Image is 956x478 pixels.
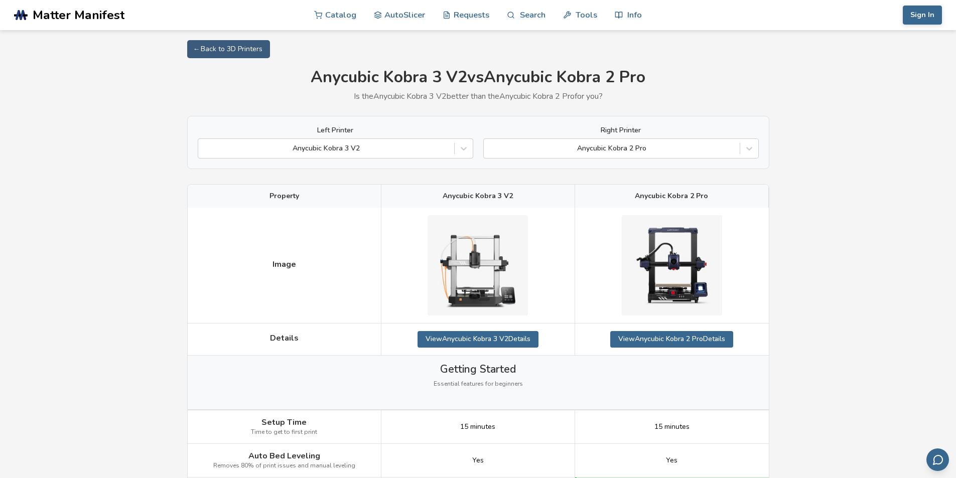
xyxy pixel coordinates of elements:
[203,144,205,152] input: Anycubic Kobra 3 V2
[622,215,722,315] img: Anycubic Kobra 2 Pro
[198,126,473,134] label: Left Printer
[926,448,949,471] button: Send feedback via email
[418,331,538,347] a: ViewAnycubic Kobra 3 V2Details
[187,92,769,101] p: Is the Anycubic Kobra 3 V2 better than the Anycubic Kobra 2 Pro for you?
[269,192,299,200] span: Property
[213,462,355,469] span: Removes 80% of print issues and manual leveling
[272,260,296,269] span: Image
[635,192,708,200] span: Anycubic Kobra 2 Pro
[428,215,528,315] img: Anycubic Kobra 3 V2
[472,456,484,464] span: Yes
[261,418,307,427] span: Setup Time
[187,40,270,58] a: ← Back to 3D Printers
[666,456,677,464] span: Yes
[440,363,516,375] span: Getting Started
[187,68,769,87] h1: Anycubic Kobra 3 V2 vs Anycubic Kobra 2 Pro
[443,192,513,200] span: Anycubic Kobra 3 V2
[903,6,942,25] button: Sign In
[251,429,317,436] span: Time to get to first print
[489,144,491,152] input: Anycubic Kobra 2 Pro
[460,423,495,431] span: 15 minutes
[434,381,523,388] span: Essential features for beginners
[654,423,690,431] span: 15 minutes
[270,334,299,343] span: Details
[33,8,124,22] span: Matter Manifest
[610,331,733,347] a: ViewAnycubic Kobra 2 ProDetails
[483,126,759,134] label: Right Printer
[248,451,320,460] span: Auto Bed Leveling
